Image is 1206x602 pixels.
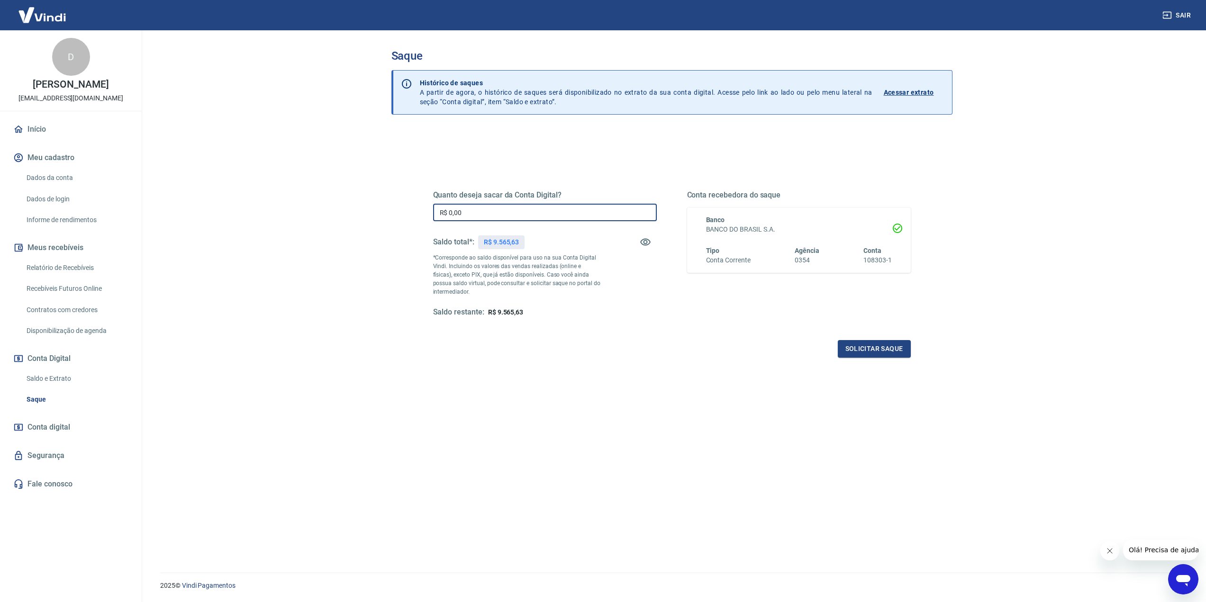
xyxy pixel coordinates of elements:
[433,190,657,200] h5: Quanto deseja sacar da Conta Digital?
[18,93,123,103] p: [EMAIL_ADDRESS][DOMAIN_NAME]
[23,168,130,188] a: Dados da conta
[863,247,881,254] span: Conta
[433,237,474,247] h5: Saldo total*:
[23,258,130,278] a: Relatório de Recebíveis
[884,78,944,107] a: Acessar extrato
[706,216,725,224] span: Banco
[182,582,236,589] a: Vindi Pagamentos
[433,307,484,317] h5: Saldo restante:
[484,237,519,247] p: R$ 9.565,63
[23,321,130,341] a: Disponibilização de agenda
[11,445,130,466] a: Segurança
[11,0,73,29] img: Vindi
[687,190,911,200] h5: Conta recebedora do saque
[420,78,872,107] p: A partir de agora, o histórico de saques será disponibilizado no extrato da sua conta digital. Ac...
[11,474,130,494] a: Fale conosco
[27,421,70,434] span: Conta digital
[795,255,819,265] h6: 0354
[160,581,1183,591] p: 2025 ©
[884,88,934,97] p: Acessar extrato
[11,147,130,168] button: Meu cadastro
[1168,564,1198,594] iframe: Botão para abrir a janela de mensagens
[6,7,80,14] span: Olá! Precisa de ajuda?
[391,49,952,63] h3: Saque
[11,237,130,258] button: Meus recebíveis
[23,210,130,230] a: Informe de rendimentos
[433,253,601,296] p: *Corresponde ao saldo disponível para uso na sua Conta Digital Vindi. Incluindo os valores das ve...
[1100,541,1119,560] iframe: Fechar mensagem
[838,340,911,358] button: Solicitar saque
[488,308,523,316] span: R$ 9.565,63
[11,119,130,140] a: Início
[33,80,109,90] p: [PERSON_NAME]
[23,189,130,209] a: Dados de login
[52,38,90,76] div: D
[23,369,130,388] a: Saldo e Extrato
[11,417,130,438] a: Conta digital
[420,78,872,88] p: Histórico de saques
[795,247,819,254] span: Agência
[706,255,751,265] h6: Conta Corrente
[706,247,720,254] span: Tipo
[1161,7,1195,24] button: Sair
[23,390,130,409] a: Saque
[706,225,892,234] h6: BANCO DO BRASIL S.A.
[23,279,130,298] a: Recebíveis Futuros Online
[863,255,892,265] h6: 108303-1
[23,300,130,320] a: Contratos com credores
[11,348,130,369] button: Conta Digital
[1123,539,1198,560] iframe: Mensagem da empresa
